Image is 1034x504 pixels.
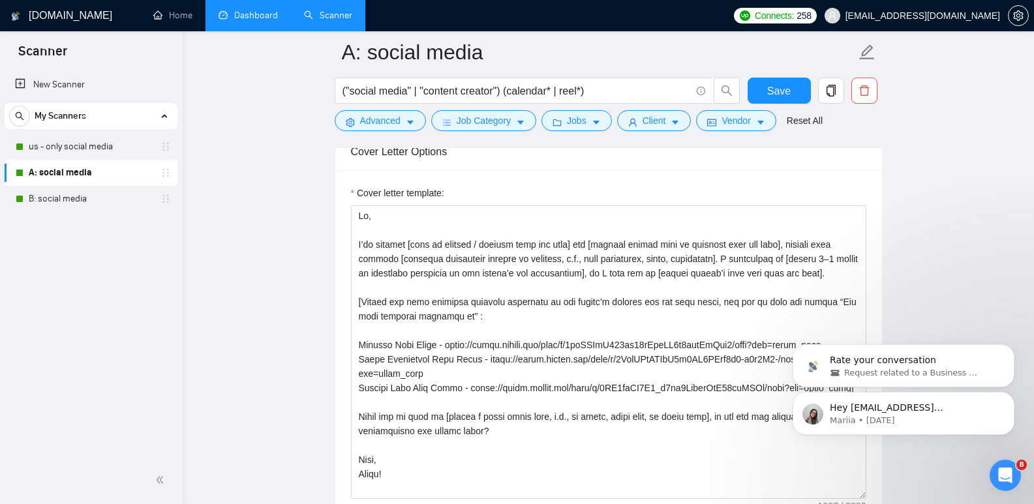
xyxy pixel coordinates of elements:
a: New Scanner [15,72,167,98]
button: search [714,78,740,104]
textarea: Message… [11,366,250,389]
span: caret-down [756,117,765,127]
div: Yes, that’s correct - we’ve done a manual sync for you, and we can now see 304 connects on your G... [10,85,214,185]
span: Save [767,83,791,99]
a: homeHome [153,10,192,21]
img: logo [11,6,20,27]
div: And no other questions, thank you! [68,250,251,278]
a: B: social media [29,186,153,212]
div: perfect! Fire away at the Proposals then haha. No other questions! I beefed up more of the Agency... [47,194,251,248]
span: search [714,85,739,96]
div: perfect! Fire away at the Proposals then haha. No other questions! I beefed up more of the Agency... [57,202,240,241]
span: Vendor [722,113,750,128]
button: Start recording [83,394,93,404]
div: Nazar says… [10,85,251,195]
span: 8 [1016,460,1027,470]
button: barsJob Categorycaret-down [431,110,536,131]
span: Job Category [457,113,511,128]
button: setting [1008,5,1029,26]
div: Wait, is what I was saying above correct? 😊 [57,42,240,67]
span: caret-down [671,117,680,127]
a: dashboardDashboard [219,10,278,21]
span: double-left [155,473,168,486]
button: search [9,106,30,126]
span: edit [859,44,875,61]
span: setting [1009,10,1028,21]
div: Thank you very much! If you need anything else, please don’t hesitate to reach out. Always happy ... [10,289,214,343]
div: webbsenterprisesllc@gmail.com says… [10,194,251,250]
iframe: Intercom notifications message [773,261,1034,456]
button: folderJobscaret-down [541,110,612,131]
label: Cover letter template: [351,186,444,200]
div: Close [229,5,252,29]
span: holder [160,194,171,204]
button: Upload attachment [62,394,72,404]
iframe: Intercom live chat [990,460,1021,491]
span: user [828,11,837,20]
div: Cover Letter Options [351,133,866,170]
span: delete [852,85,877,96]
span: holder [160,141,171,152]
a: setting [1008,10,1029,21]
span: Client [643,113,666,128]
span: bars [442,117,451,127]
h1: Nazar [63,7,93,16]
span: caret-down [406,117,415,127]
span: setting [346,117,355,127]
img: upwork-logo.png [740,10,750,21]
div: webbsenterprisesllc@gmail.com says… [10,34,251,85]
a: Reset All [787,113,823,128]
span: holder [160,168,171,178]
button: go back [8,5,33,30]
button: Home [204,5,229,30]
span: folder [553,117,562,127]
button: Gif picker [41,394,52,404]
button: delete [851,78,877,104]
button: userClientcaret-down [617,110,692,131]
a: A: social media [29,160,153,186]
span: My Scanners [35,103,86,129]
div: Do you have any other questions I can help with? 😊 [21,151,204,176]
button: Save [748,78,811,104]
button: idcardVendorcaret-down [696,110,776,131]
input: Scanner name... [342,36,856,68]
div: Nazar says… [10,289,251,366]
div: And no other questions, thank you! [78,258,240,271]
a: us - only social media [29,134,153,160]
button: Send a message… [224,389,245,409]
div: Yes, that’s correct - we’ve done a manual sync for you, and we can now see 304 connects on your G... [21,93,204,144]
span: Advanced [360,113,401,128]
p: Active 4h ago [63,16,121,29]
span: 258 [797,8,811,23]
button: settingAdvancedcaret-down [335,110,426,131]
button: Emoji picker [20,394,31,404]
div: webbsenterprisesllc@gmail.com says… [10,250,251,289]
li: New Scanner [5,72,177,98]
span: Scanner [8,42,78,69]
span: caret-down [592,117,601,127]
span: info-circle [697,87,705,95]
textarea: Cover letter template: [351,205,866,499]
img: Profile image for Nazar [37,7,58,28]
a: searchScanner [304,10,352,21]
button: copy [818,78,844,104]
input: Search Freelance Jobs... [342,83,691,99]
span: copy [819,85,844,96]
span: caret-down [516,117,525,127]
span: search [10,111,29,121]
li: My Scanners [5,103,177,212]
div: Wait, is what I was saying above correct? 😊 [47,34,251,75]
span: Connects: [755,8,794,23]
div: Nazar • 16h ago [21,346,86,353]
div: Thank you very much! If you need anything else, please don’t hesitate to reach out. Always happy ... [21,297,204,335]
